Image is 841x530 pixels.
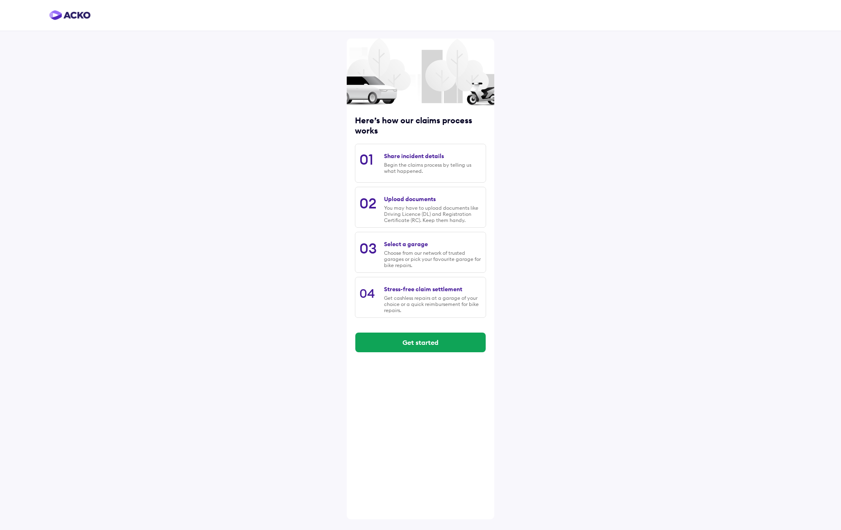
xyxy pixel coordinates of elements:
div: You may have to upload documents like Driving Licence (DL) and Registration Certificate (RC). Kee... [384,205,482,223]
div: 01 [359,150,373,168]
div: 02 [359,194,377,212]
div: Select a garage [384,240,428,248]
div: Choose from our network of trusted garages or pick your favourite garage for bike repairs. [384,250,482,268]
div: 04 [359,285,375,301]
img: car and scooter [347,75,494,106]
div: Share incident details [384,152,444,160]
div: Upload documents [384,195,436,203]
div: 03 [359,239,377,257]
div: Begin the claims process by telling us what happened. [384,162,482,174]
img: trees [347,14,494,128]
div: Get cashless repairs at a garage of your choice or a quick reimbursement for bike repairs. [384,295,482,313]
button: Get started [355,333,486,352]
img: horizontal-gradient.png [49,10,91,20]
div: Stress-free claim settlement [384,285,462,293]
